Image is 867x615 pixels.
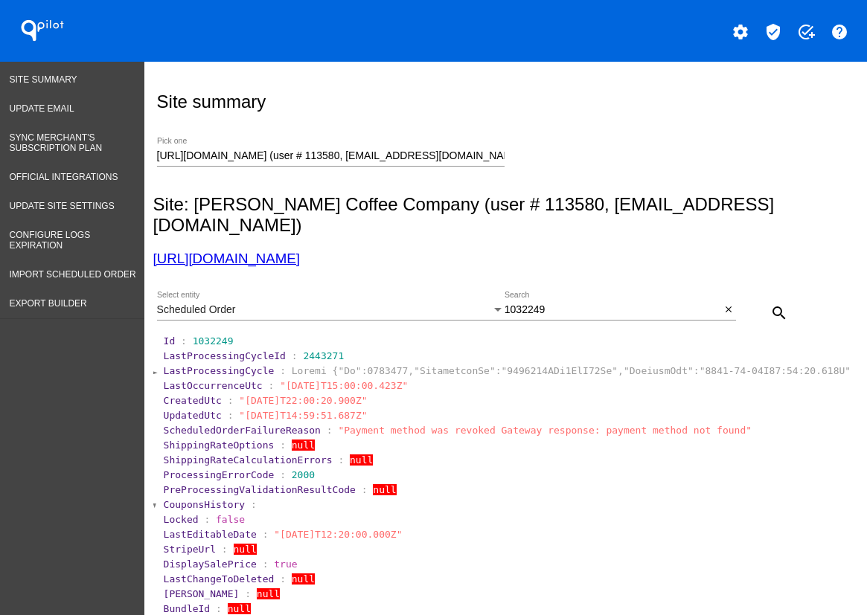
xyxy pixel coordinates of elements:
span: Locked [164,514,199,525]
input: Number [157,150,505,162]
span: : [222,544,228,555]
span: : [228,410,234,421]
span: : [263,558,269,570]
h2: Site: [PERSON_NAME] Coffee Company (user # 113580, [EMAIL_ADDRESS][DOMAIN_NAME]) [153,194,852,236]
h1: QPilot [13,16,72,45]
span: Official Integrations [10,172,118,182]
span: : [280,469,286,480]
span: : [181,335,187,347]
span: : [338,454,344,466]
span: Update Email [10,103,74,114]
span: LastChangeToDeleted [164,573,275,585]
span: : [216,603,222,614]
span: UpdatedUtc [164,410,222,421]
span: ShippingRateOptions [164,439,275,451]
span: Configure logs expiration [10,230,91,251]
span: LastProcessingCycle [164,365,275,376]
span: null [373,484,396,495]
span: true [274,558,297,570]
span: "[DATE]T22:00:20.900Z" [239,395,367,406]
mat-icon: close [723,304,734,316]
span: null [257,588,280,599]
span: : [292,350,298,361]
mat-icon: search [770,304,788,322]
span: ProcessingErrorCode [164,469,275,480]
span: "[DATE]T12:20:00.000Z" [274,529,402,540]
span: ScheduledOrderFailureReason [164,425,321,436]
span: 1032249 [193,335,234,347]
span: CreatedUtc [164,395,222,406]
span: "[DATE]T14:59:51.687Z" [239,410,367,421]
span: Site Summary [10,74,77,85]
span: "Payment method was revoked Gateway response: payment method not found" [338,425,752,436]
span: CouponsHistory [164,499,246,510]
span: : [204,514,210,525]
span: BundleId [164,603,211,614]
span: [PERSON_NAME] [164,588,240,599]
span: "[DATE]T15:00:00.423Z" [280,380,408,391]
span: StripeUrl [164,544,216,555]
h2: Site summary [157,91,266,112]
span: Import Scheduled Order [10,269,136,280]
span: : [280,365,286,376]
mat-select: Select entity [157,304,505,316]
span: DisplaySalePrice [164,558,257,570]
span: : [263,529,269,540]
button: Clear [720,302,736,318]
span: : [268,380,274,391]
span: null [234,544,257,555]
span: : [362,484,368,495]
span: LastProcessingCycleId [164,350,286,361]
mat-icon: verified_user [764,23,782,41]
span: Export Builder [10,298,87,309]
mat-icon: help [831,23,848,41]
span: : [280,573,286,585]
span: Scheduled Order [157,303,236,315]
span: null [228,603,251,614]
input: Search [505,304,720,316]
span: 2000 [292,469,315,480]
span: : [327,425,333,436]
span: Update Site Settings [10,201,115,211]
span: Sync Merchant's Subscription Plan [10,132,103,153]
span: Id [164,335,176,347]
span: 2443271 [303,350,344,361]
span: : [251,499,257,510]
span: LastOccurrenceUtc [164,380,263,391]
span: ShippingRateCalculationErrors [164,454,333,466]
span: LastEditableDate [164,529,257,540]
span: false [216,514,245,525]
span: : [280,439,286,451]
mat-icon: settings [732,23,749,41]
a: [URL][DOMAIN_NAME] [153,251,300,266]
span: PreProcessingValidationResultCode [164,484,356,495]
span: null [292,439,315,451]
span: : [228,395,234,406]
span: null [292,573,315,585]
span: null [350,454,373,466]
mat-icon: add_task [797,23,815,41]
span: : [245,588,251,599]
